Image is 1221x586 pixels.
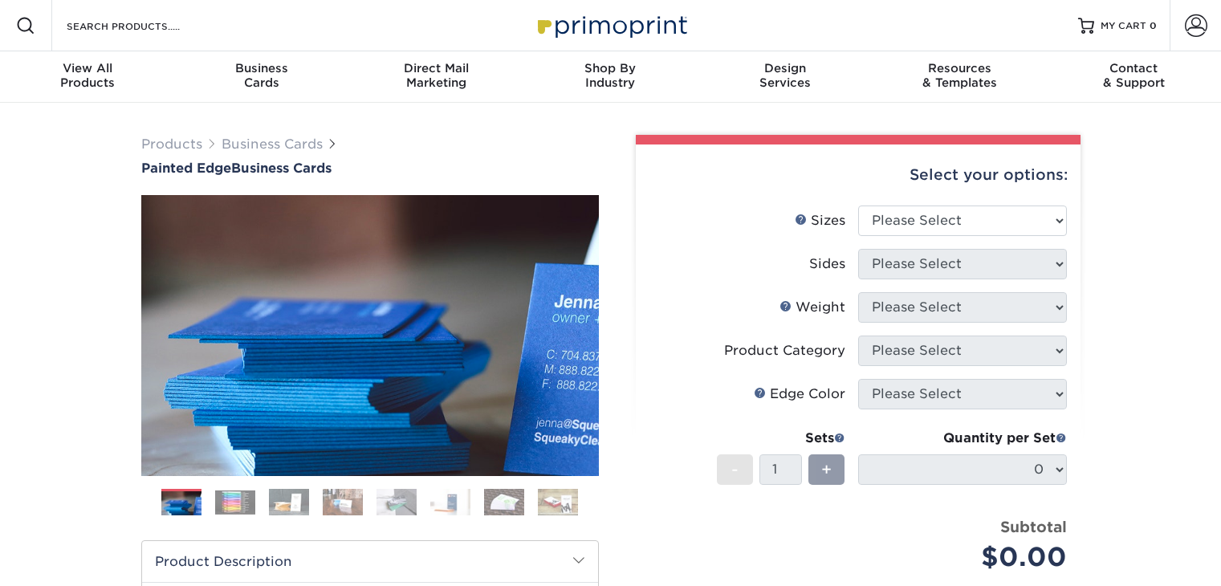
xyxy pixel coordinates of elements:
img: Business Cards 08 [538,489,578,516]
a: Resources& Templates [872,51,1046,103]
div: & Templates [872,61,1046,90]
a: Shop ByIndustry [523,51,698,103]
img: Business Cards 04 [323,489,363,516]
a: Products [141,136,202,152]
span: Painted Edge [141,161,231,176]
div: Industry [523,61,698,90]
strong: Subtotal [1000,518,1067,535]
div: Marketing [349,61,523,90]
span: + [821,458,832,482]
div: $0.00 [870,538,1067,576]
img: Painted Edge 01 [141,107,599,564]
img: Business Cards 01 [161,483,201,523]
div: Services [698,61,872,90]
h1: Business Cards [141,161,599,176]
div: Sides [809,254,845,274]
a: Painted EdgeBusiness Cards [141,161,599,176]
img: Business Cards 02 [215,490,255,515]
a: Business Cards [222,136,323,152]
span: Business [174,61,348,75]
span: 0 [1150,20,1157,31]
div: Sets [717,429,845,448]
a: Contact& Support [1047,51,1221,103]
span: Shop By [523,61,698,75]
img: Primoprint [531,8,691,43]
input: SEARCH PRODUCTS..... [65,16,222,35]
img: Business Cards 07 [484,489,524,516]
div: Select your options: [649,144,1068,206]
a: DesignServices [698,51,872,103]
span: MY CART [1101,19,1146,33]
div: Edge Color [754,385,845,404]
span: Design [698,61,872,75]
span: Resources [872,61,1046,75]
img: Business Cards 06 [430,489,470,516]
div: Product Category [724,341,845,360]
div: Quantity per Set [858,429,1067,448]
a: Direct MailMarketing [349,51,523,103]
span: Direct Mail [349,61,523,75]
img: Business Cards 03 [269,489,309,516]
div: & Support [1047,61,1221,90]
img: Business Cards 05 [376,489,417,516]
div: Cards [174,61,348,90]
span: Contact [1047,61,1221,75]
a: BusinessCards [174,51,348,103]
h2: Product Description [142,541,598,582]
div: Weight [779,298,845,317]
span: - [731,458,739,482]
div: Sizes [795,211,845,230]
